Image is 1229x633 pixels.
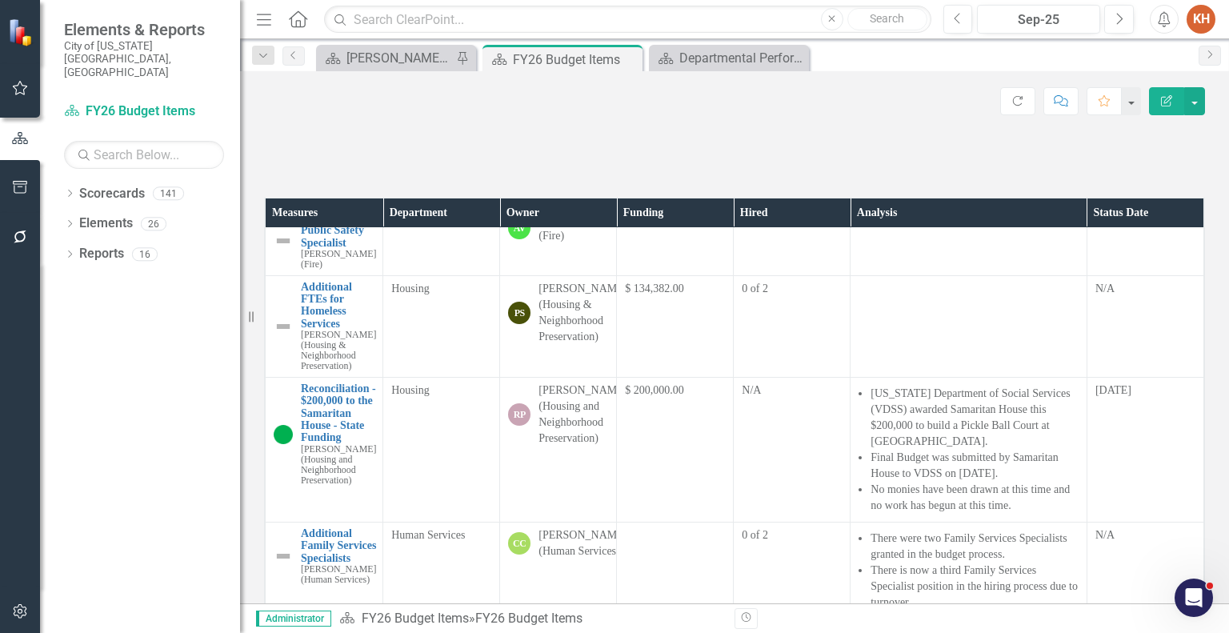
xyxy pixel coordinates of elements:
div: RP [508,403,530,426]
td: Double-Click to Edit Right Click for Context Menu [266,377,383,522]
div: [PERSON_NAME] (Housing and Neighborhood Preservation) [538,383,627,447]
td: Double-Click to Edit [617,377,734,522]
a: Elements [79,214,133,233]
td: Double-Click to Edit [500,275,617,377]
span: 0 of 2 [742,282,768,294]
div: Departmental Performance Plans - 3 Columns [679,48,805,68]
img: Not Defined [274,547,293,566]
td: Double-Click to Edit [383,275,500,377]
span: $ 134,382.00 [625,282,684,294]
a: [PERSON_NAME]'s Home [320,48,452,68]
div: AV [508,217,530,239]
input: Search ClearPoint... [324,6,931,34]
td: Double-Click to Edit [1087,206,1203,275]
div: FY26 Budget Items [513,50,639,70]
a: Additional Public Safety Specialist [301,212,376,249]
td: Double-Click to Edit [851,206,1087,275]
li: There is now a third Family Services Specialist position in the hiring process due to turnover. [871,563,1079,611]
td: Double-Click to Edit Right Click for Context Menu [266,206,383,275]
a: Reconciliation - $200,000 to the Samaritan House - State Funding [301,383,376,444]
div: N/A [1095,281,1195,297]
a: Departmental Performance Plans - 3 Columns [653,48,805,68]
div: 141 [153,186,184,200]
small: [PERSON_NAME] (Housing & Neighborhood Preservation) [301,330,376,371]
td: Double-Click to Edit [500,377,617,522]
small: [PERSON_NAME] (Fire) [301,249,376,270]
img: Not Defined [274,317,293,336]
td: Double-Click to Edit [383,377,500,522]
a: Additional FTEs for Homeless Services [301,281,376,331]
img: ClearPoint Strategy [8,18,36,46]
div: » [339,610,723,628]
span: Administrator [256,611,331,627]
a: Additional Family Services Specialists [301,527,376,564]
small: [PERSON_NAME] (Human Services) [301,564,376,585]
div: [PERSON_NAME]'s Home [346,48,452,68]
div: FY26 Budget Items [475,611,582,626]
td: Double-Click to Edit [851,377,1087,522]
span: N/A [742,384,761,396]
button: KH [1187,5,1215,34]
a: FY26 Budget Items [362,611,469,626]
span: Housing [391,384,429,396]
a: FY26 Budget Items [64,102,224,121]
td: Double-Click to Edit [500,206,617,275]
span: [DATE] [1095,384,1131,396]
div: PS [508,302,530,324]
td: Double-Click to Edit [1087,377,1203,522]
div: [PERSON_NAME] (Human Services) [538,527,627,559]
td: Double-Click to Edit [851,275,1087,377]
td: Double-Click to Edit [734,275,851,377]
span: Elements & Reports [64,20,224,39]
img: On Target [274,425,293,444]
span: Housing [391,282,429,294]
td: Double-Click to Edit [734,377,851,522]
td: Double-Click to Edit [383,206,500,275]
div: 16 [132,247,158,261]
div: 26 [141,217,166,230]
img: Not Defined [274,231,293,250]
input: Search Below... [64,141,224,169]
span: Human Services [391,529,465,541]
td: Double-Click to Edit [617,275,734,377]
div: Sep-25 [983,10,1095,30]
small: City of [US_STATE][GEOGRAPHIC_DATA], [GEOGRAPHIC_DATA] [64,39,224,78]
small: [PERSON_NAME] (Housing and Neighborhood Preservation) [301,444,376,486]
span: $ 200,000.00 [625,384,684,396]
div: [PERSON_NAME] (Housing & Neighborhood Preservation) [538,281,627,345]
td: Double-Click to Edit [734,206,851,275]
td: Double-Click to Edit Right Click for Context Menu [266,275,383,377]
button: Sep-25 [977,5,1100,34]
a: Scorecards [79,185,145,203]
li: Final Budget was submitted by Samaritan House to VDSS on [DATE]. [871,450,1079,482]
iframe: Intercom live chat [1175,579,1213,617]
div: N/A [1095,527,1195,543]
div: [PERSON_NAME] (Fire) [538,212,627,244]
td: Double-Click to Edit [1087,275,1203,377]
div: CC [508,532,530,555]
li: No monies have been drawn at this time and no work has begun at this time. [871,482,1079,514]
a: Reports [79,245,124,263]
li: [US_STATE] Department of Social Services (VDSS) awarded Samaritan House this $200,000 to build a ... [871,386,1079,450]
td: Double-Click to Edit [617,206,734,275]
span: 0 of 2 [742,529,768,541]
button: Search [847,8,927,30]
li: There were two Family Services Specialists granted in the budget process. [871,531,1079,563]
span: Search [870,12,904,25]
